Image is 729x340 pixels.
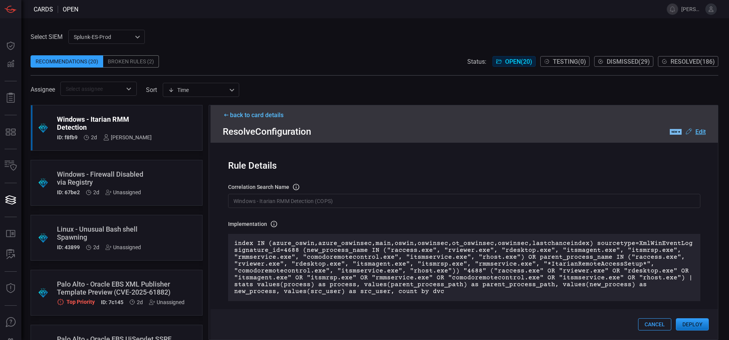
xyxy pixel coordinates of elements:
[137,299,143,305] span: Oct 12, 2025 2:42 PM
[57,115,152,131] div: Windows - Itarian RMM Detection
[505,58,532,65] span: Open ( 20 )
[681,6,702,12] span: [PERSON_NAME].[PERSON_NAME]
[223,126,706,137] div: Resolve Configuration
[57,189,80,195] h5: ID: 67be2
[57,134,78,140] h5: ID: f8fb9
[228,160,700,171] div: Rule Details
[31,86,55,93] span: Assignee
[57,280,185,296] div: Palo Alto - Oracle EBS XML Publisher Template Preview (CVE-2025-61882)
[93,244,99,250] span: Oct 12, 2025 2:42 PM
[2,245,20,264] button: ALERT ANALYSIS
[168,86,227,94] div: Time
[2,89,20,107] button: Reports
[93,189,99,195] span: Oct 12, 2025 2:55 PM
[676,318,709,330] button: Deploy
[2,225,20,243] button: Rule Catalog
[91,134,97,140] span: Oct 12, 2025 2:55 PM
[105,244,141,250] div: Unassigned
[234,240,694,295] p: index IN (azure_oswin,azure_oswinsec,main,oswin,oswinsec,ot_oswinsec,oswinsec,lastchanceindex) so...
[2,191,20,209] button: Cards
[105,189,141,195] div: Unassigned
[228,221,267,227] h3: Implementation
[2,313,20,332] button: Ask Us A Question
[57,244,80,250] h5: ID: 43899
[540,56,590,67] button: Testing(0)
[228,194,700,208] input: Correlation search name
[101,299,123,306] h5: ID: 7c145
[658,56,718,67] button: Resolved(186)
[223,111,706,119] div: back to card details
[57,225,147,241] div: Linux - Unusual Bash shell Spawning
[467,58,486,65] span: Status:
[638,318,671,330] button: Cancel
[149,299,185,305] div: Unassigned
[74,33,133,41] p: Splunk-ES-Prod
[2,37,20,55] button: Dashboard
[2,279,20,298] button: Threat Intelligence
[34,6,53,13] span: Cards
[57,298,95,306] div: Top Priority
[63,84,122,93] input: Select assignee
[2,55,20,73] button: Detections
[146,86,157,93] label: sort
[63,6,78,13] span: open
[2,157,20,175] button: Inventory
[607,58,650,65] span: Dismissed ( 29 )
[228,184,289,190] h3: correlation search Name
[103,134,152,140] div: [PERSON_NAME]
[57,170,147,186] div: Windows - Firewall Disabled via Registry
[695,128,706,135] u: Edit
[2,123,20,141] button: MITRE - Detection Posture
[103,55,159,68] div: Broken Rules (2)
[553,58,586,65] span: Testing ( 0 )
[492,56,536,67] button: Open(20)
[123,84,134,94] button: Open
[31,33,63,40] label: Select SIEM
[671,58,715,65] span: Resolved ( 186 )
[31,55,103,68] div: Recommendations (20)
[594,56,653,67] button: Dismissed(29)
